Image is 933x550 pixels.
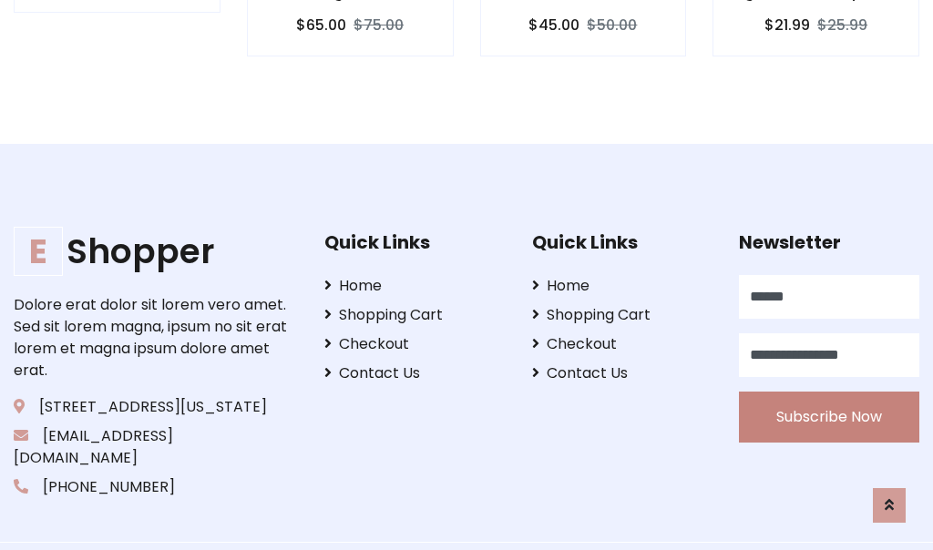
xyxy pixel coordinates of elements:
[764,16,810,34] h6: $21.99
[532,231,713,253] h5: Quick Links
[532,362,713,384] a: Contact Us
[587,15,637,36] del: $50.00
[14,476,296,498] p: [PHONE_NUMBER]
[324,304,505,326] a: Shopping Cart
[14,231,296,272] h1: Shopper
[324,275,505,297] a: Home
[296,16,346,34] h6: $65.00
[528,16,579,34] h6: $45.00
[324,333,505,355] a: Checkout
[14,227,63,276] span: E
[14,396,296,418] p: [STREET_ADDRESS][US_STATE]
[324,362,505,384] a: Contact Us
[14,294,296,382] p: Dolore erat dolor sit lorem vero amet. Sed sit lorem magna, ipsum no sit erat lorem et magna ipsu...
[739,392,919,443] button: Subscribe Now
[354,15,404,36] del: $75.00
[817,15,867,36] del: $25.99
[14,425,296,469] p: [EMAIL_ADDRESS][DOMAIN_NAME]
[532,304,713,326] a: Shopping Cart
[324,231,505,253] h5: Quick Links
[739,231,919,253] h5: Newsletter
[532,333,713,355] a: Checkout
[14,231,296,272] a: EShopper
[532,275,713,297] a: Home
